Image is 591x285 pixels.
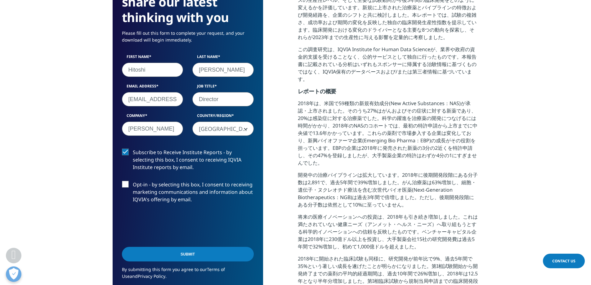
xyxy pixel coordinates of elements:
[193,122,253,136] span: Japan
[6,266,21,282] button: 優先設定センターを開く
[122,149,254,174] label: Subscribe to Receive Institute Reports - by selecting this box, I consent to receiving IQVIA Inst...
[192,122,254,136] span: Japan
[192,83,254,92] label: Job Title
[122,54,183,63] label: First Name
[122,30,254,48] p: Please fill out this form to complete your request, and your download will begin immediately.
[122,181,254,207] label: Opt-in - by selecting this box, I consent to receiving marketing communications and information a...
[138,273,165,279] a: Privacy Policy
[298,171,479,213] p: 開発中の治療パイプラインは拡大しています。2018年に後期開発段階にある分子数は2,891で、過去5年間で39%増加しました。がん治療薬は63%増加し、細胞・遺伝子・ヌクレオチド療法を含む次世代...
[298,46,479,87] p: この調査研究は、IQVIA Institute for Human Data Scienceが、業界や政府の資金的支援を受けることなく、公的サービスとして独自に行ったものです。本報告書に記載され...
[122,83,183,92] label: Email Address
[192,54,254,63] label: Last Name
[552,258,575,264] span: Contact Us
[298,100,479,171] p: 2018年は、米国で59種類の新規有効成分(New Active Substances：NAS)が承認・上市されました。そのうち27%はがんおよびその症状に対する新薬であり、20%は感染症に対す...
[122,266,254,284] p: By submitting this form you agree to our and .
[298,87,479,100] h6: レポートの概要
[122,247,254,261] input: Submit
[122,113,183,122] label: Company
[298,213,479,255] p: 将来の医療イノベーションへの投資は、2018年も引き続き増加しました。これは満たされていない健康ニーズ（アンメット・ヘルス・ニーズ）へ取り組もうとする科学的イノベーションへの信頼を反映したもので...
[192,113,254,122] label: Country/Region
[543,254,585,268] a: Contact Us
[122,213,216,237] iframe: reCAPTCHA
